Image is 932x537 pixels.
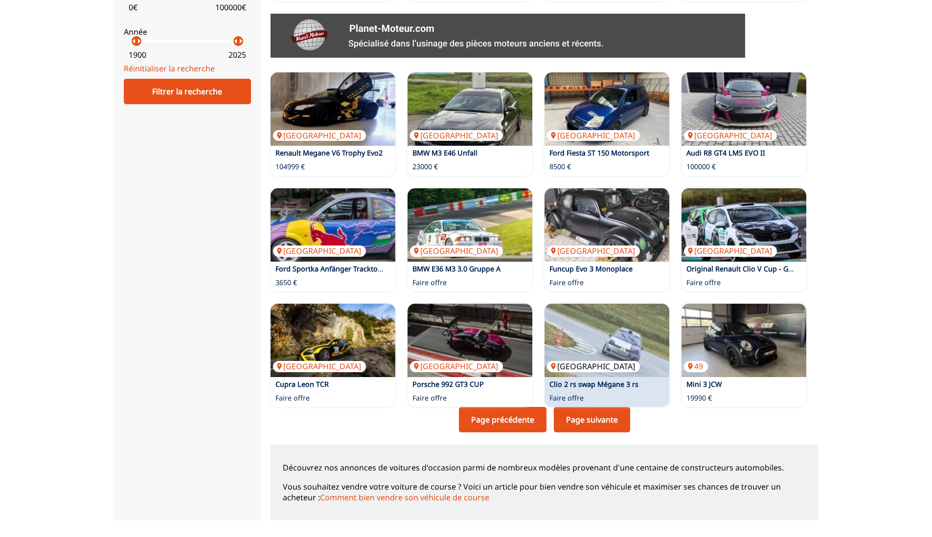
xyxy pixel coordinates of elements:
img: BMW M3 E46 Unfall [408,72,532,146]
a: Ford Fiesta ST 150 Motorsport [549,148,649,157]
a: Funcup Evo 3 Monoplace [549,264,633,273]
img: Ford Sportka Anfänger Tracktool 1.6 95PS [271,188,395,262]
a: BMW E36 M3 3.0 Gruppe A[GEOGRAPHIC_DATA] [408,188,532,262]
img: Porsche 992 GT3 CUP [408,304,532,377]
a: Funcup Evo 3 Monoplace[GEOGRAPHIC_DATA] [545,188,669,262]
a: Ford Fiesta ST 150 Motorsport[GEOGRAPHIC_DATA] [545,72,669,146]
p: Faire offre [686,278,721,288]
a: BMW M3 E46 Unfall [412,148,477,157]
p: [GEOGRAPHIC_DATA] [547,361,640,372]
p: 100000 € [686,162,716,172]
a: BMW M3 E46 Unfall[GEOGRAPHIC_DATA] [408,72,532,146]
p: 49 [684,361,708,372]
p: arrow_left [128,35,140,47]
p: Découvrez nos annonces de voitures d'occasion parmi de nombreux modèles provenant d'une centaine ... [283,462,806,473]
a: Ford Sportka Anfänger Tracktool 1.6 95PS[GEOGRAPHIC_DATA] [271,188,395,262]
a: Cupra Leon TCR [275,380,329,389]
p: [GEOGRAPHIC_DATA] [410,130,503,141]
p: arrow_right [133,35,145,47]
a: Renault Megane V6 Trophy Evo2[GEOGRAPHIC_DATA] [271,72,395,146]
p: arrow_right [235,35,247,47]
p: 23000 € [412,162,438,172]
p: 104999 € [275,162,305,172]
a: Audi R8 GT4 LMS EVO II [686,148,765,157]
a: Ford Sportka Anfänger Tracktool 1.6 95PS [275,264,414,273]
p: Année [124,26,251,37]
p: [GEOGRAPHIC_DATA] [547,130,640,141]
a: Clio 2 rs swap Mégane 3 rs[GEOGRAPHIC_DATA] [545,304,669,377]
a: Original Renault Clio V Cup - Gen 2 2024 Race car [686,264,850,273]
a: BMW E36 M3 3.0 Gruppe A [412,264,500,273]
p: [GEOGRAPHIC_DATA] [273,246,366,256]
p: [GEOGRAPHIC_DATA] [273,361,366,372]
p: [GEOGRAPHIC_DATA] [684,130,777,141]
p: 2025 [228,49,246,60]
div: Filtrer la recherche [124,79,251,104]
p: arrow_left [230,35,242,47]
p: Faire offre [549,393,584,403]
p: [GEOGRAPHIC_DATA] [410,246,503,256]
p: [GEOGRAPHIC_DATA] [273,130,366,141]
img: Mini 3 JCW [682,304,806,377]
img: Funcup Evo 3 Monoplace [545,188,669,262]
p: 1900 [129,49,146,60]
img: Renault Megane V6 Trophy Evo2 [271,72,395,146]
p: Faire offre [412,278,447,288]
img: Ford Fiesta ST 150 Motorsport [545,72,669,146]
a: Réinitialiser la recherche [124,63,215,74]
a: Renault Megane V6 Trophy Evo2 [275,148,383,157]
p: 100000 € [215,2,246,13]
p: 0 € [129,2,137,13]
p: Faire offre [549,278,584,288]
img: BMW E36 M3 3.0 Gruppe A [408,188,532,262]
a: Clio 2 rs swap Mégane 3 rs [549,380,638,389]
a: Audi R8 GT4 LMS EVO II[GEOGRAPHIC_DATA] [682,72,806,146]
a: Cupra Leon TCR[GEOGRAPHIC_DATA] [271,304,395,377]
p: [GEOGRAPHIC_DATA] [684,246,777,256]
img: Clio 2 rs swap Mégane 3 rs [545,304,669,377]
a: Page précédente [459,407,546,432]
img: Audi R8 GT4 LMS EVO II [682,72,806,146]
a: Page suivante [554,407,630,432]
img: Original Renault Clio V Cup - Gen 2 2024 Race car [682,188,806,262]
p: [GEOGRAPHIC_DATA] [410,361,503,372]
a: Porsche 992 GT3 CUP [412,380,484,389]
p: 19990 € [686,393,712,403]
a: Mini 3 JCW [686,380,722,389]
p: [GEOGRAPHIC_DATA] [547,246,640,256]
p: 8500 € [549,162,571,172]
a: Porsche 992 GT3 CUP[GEOGRAPHIC_DATA] [408,304,532,377]
a: Original Renault Clio V Cup - Gen 2 2024 Race car[GEOGRAPHIC_DATA] [682,188,806,262]
img: Cupra Leon TCR [271,304,395,377]
p: Faire offre [412,393,447,403]
p: Vous souhaitez vendre votre voiture de course ? Voici un article pour bien vendre son véhicule et... [283,481,806,503]
p: Faire offre [275,393,310,403]
p: 3650 € [275,278,297,288]
a: Mini 3 JCW49 [682,304,806,377]
a: Comment bien vendre son véhicule de course [320,492,489,503]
